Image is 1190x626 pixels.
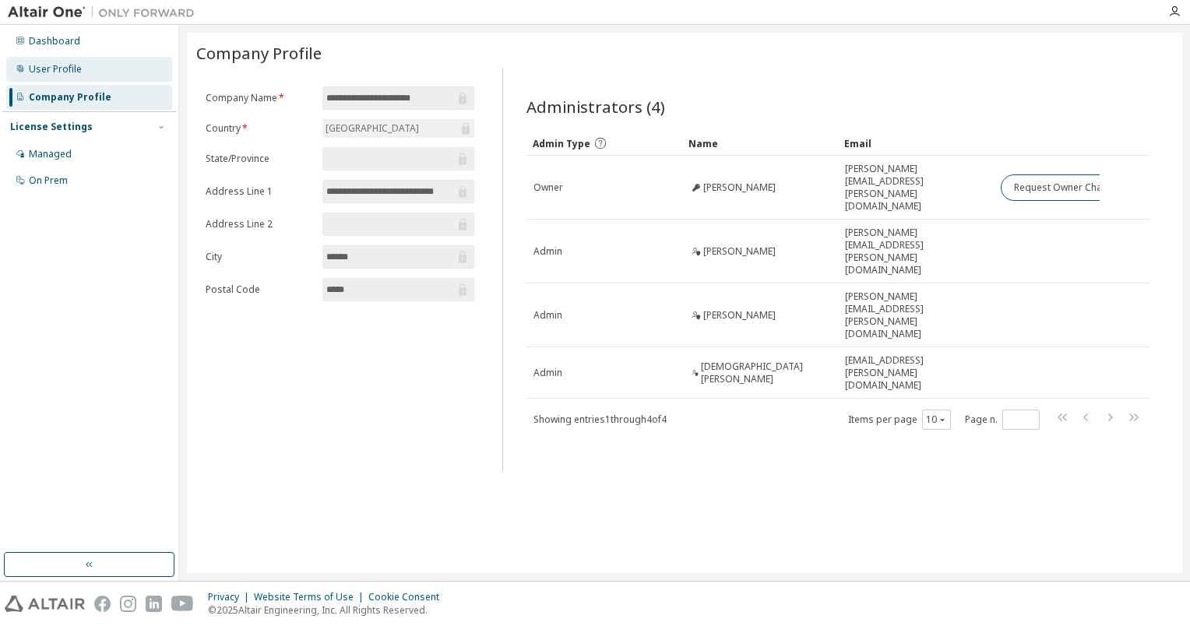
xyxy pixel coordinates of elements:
label: Address Line 2 [206,218,313,230]
span: Admin [533,245,562,258]
span: [PERSON_NAME] [703,309,776,322]
div: Website Terms of Use [254,591,368,603]
label: Address Line 1 [206,185,313,198]
span: [DEMOGRAPHIC_DATA][PERSON_NAME] [701,360,831,385]
span: [PERSON_NAME][EMAIL_ADDRESS][PERSON_NAME][DOMAIN_NAME] [845,290,987,340]
button: 10 [926,413,947,426]
img: linkedin.svg [146,596,162,612]
span: Company Profile [196,42,322,64]
span: Admin [533,309,562,322]
span: [PERSON_NAME] [703,245,776,258]
div: Name [688,131,832,156]
div: License Settings [10,121,93,133]
div: Cookie Consent [368,591,449,603]
img: Altair One [8,5,202,20]
div: On Prem [29,174,68,187]
span: Showing entries 1 through 4 of 4 [533,413,667,426]
div: Privacy [208,591,254,603]
span: Admin Type [533,137,590,150]
p: © 2025 Altair Engineering, Inc. All Rights Reserved. [208,603,449,617]
span: Administrators (4) [526,96,665,118]
div: Email [844,131,988,156]
span: Items per page [848,410,951,430]
span: [PERSON_NAME][EMAIL_ADDRESS][PERSON_NAME][DOMAIN_NAME] [845,227,987,276]
div: Dashboard [29,35,80,47]
span: Admin [533,367,562,379]
div: Company Profile [29,91,111,104]
span: Owner [533,181,563,194]
span: [PERSON_NAME] [703,181,776,194]
img: instagram.svg [120,596,136,612]
label: City [206,251,313,263]
label: Country [206,122,313,135]
div: [GEOGRAPHIC_DATA] [322,119,474,138]
div: [GEOGRAPHIC_DATA] [323,120,421,137]
label: State/Province [206,153,313,165]
img: facebook.svg [94,596,111,612]
span: [PERSON_NAME][EMAIL_ADDRESS][PERSON_NAME][DOMAIN_NAME] [845,163,987,213]
img: altair_logo.svg [5,596,85,612]
label: Company Name [206,92,313,104]
button: Request Owner Change [1001,174,1132,201]
span: [EMAIL_ADDRESS][PERSON_NAME][DOMAIN_NAME] [845,354,987,392]
label: Postal Code [206,283,313,296]
div: User Profile [29,63,82,76]
span: Page n. [965,410,1040,430]
div: Managed [29,148,72,160]
img: youtube.svg [171,596,194,612]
